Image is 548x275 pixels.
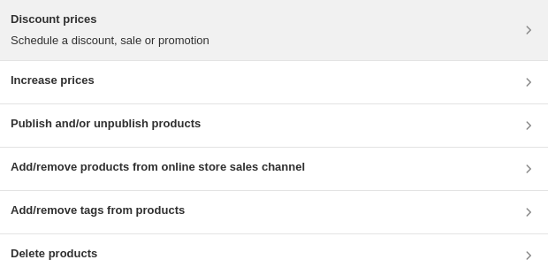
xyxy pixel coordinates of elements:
p: Schedule a discount, sale or promotion [11,32,209,50]
h3: Add/remove tags from products [11,202,185,219]
h3: Increase prices [11,72,95,89]
h3: Add/remove products from online store sales channel [11,158,305,176]
h3: Delete products [11,245,97,263]
h3: Publish and/or unpublish products [11,115,201,133]
h3: Discount prices [11,11,209,28]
